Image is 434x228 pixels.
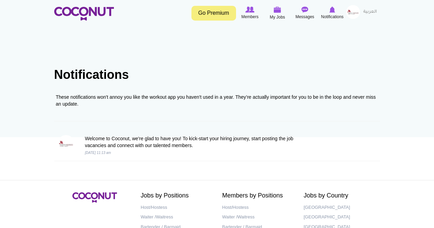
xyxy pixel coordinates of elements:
img: Coconut [72,192,117,203]
i: [DATE] 11:13 am [85,151,111,155]
a: Messages Messages [291,5,319,21]
span: Messages [295,13,314,20]
a: Browse Members Members [236,5,264,21]
h2: Members by Positions [222,192,294,199]
span: My Jobs [270,14,285,21]
a: Host/Hostess [141,203,212,213]
a: My Jobs My Jobs [264,5,291,21]
h2: Jobs by Country [304,192,375,199]
h1: Notifications [54,68,380,82]
p: Welcome to Coconut, we're glad to have you! To kick-start your hiring journey, start posting the ... [85,135,294,149]
a: Waiter /Waitress [222,212,294,222]
div: These notifications won't annoy you like the workout app you haven't used in a year. They’re actu... [56,94,378,107]
a: [GEOGRAPHIC_DATA] [304,212,375,222]
a: Host/Hostess [222,203,294,213]
span: Notifications [321,13,343,20]
img: Home [54,7,114,21]
img: Notifications [329,7,335,13]
a: Go Premium [191,6,236,21]
span: Members [241,13,258,20]
h2: Jobs by Positions [141,192,212,199]
img: Browse Members [245,7,254,13]
img: Messages [302,7,308,13]
img: My Jobs [274,7,281,13]
a: Waiter /Waitress [141,212,212,222]
a: العربية [360,5,380,19]
a: Notifications Notifications [319,5,346,21]
a: [GEOGRAPHIC_DATA] [304,203,375,213]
